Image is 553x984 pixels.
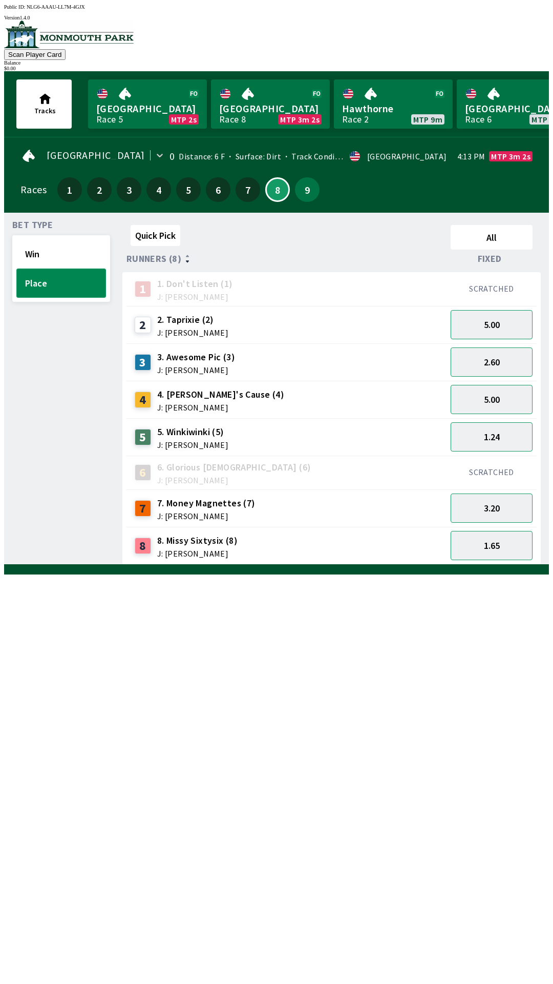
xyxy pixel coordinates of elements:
div: Race 2 [342,115,369,124]
span: NLG6-AAAU-LL7M-4GJX [27,4,85,10]
div: SCRATCHED [451,467,533,477]
button: 9 [295,177,320,202]
button: 5.00 [451,310,533,339]
span: J: [PERSON_NAME] [157,293,233,301]
span: 5 [179,186,198,193]
div: 2 [135,317,151,333]
div: Runners (8) [126,254,446,264]
div: Race 8 [219,115,246,124]
span: [GEOGRAPHIC_DATA] [219,102,322,115]
span: 4 [149,186,168,193]
span: MTP 3m 2s [280,115,320,124]
button: 5.00 [451,385,533,414]
span: Track Condition: Firm [281,151,371,161]
span: 1. Don't Listen (1) [157,277,233,291]
span: J: [PERSON_NAME] [157,512,256,520]
span: 5.00 [484,394,500,405]
div: 3 [135,354,151,371]
span: 1 [60,186,79,193]
button: 6 [206,177,230,202]
div: [GEOGRAPHIC_DATA] [367,152,447,160]
span: 6 [208,186,228,193]
span: MTP 2s [171,115,197,124]
span: J: [PERSON_NAME] [157,441,228,449]
span: 8 [269,187,286,192]
div: Version 1.4.0 [4,15,549,20]
button: 2.60 [451,347,533,377]
a: [GEOGRAPHIC_DATA]Race 5MTP 2s [88,79,207,129]
button: Quick Pick [131,225,180,246]
span: 1.65 [484,540,500,551]
img: venue logo [4,20,134,48]
button: 2 [87,177,112,202]
div: Races [20,186,47,194]
div: Fixed [446,254,537,264]
span: 4:13 PM [457,152,485,160]
div: 5 [135,429,151,445]
span: Bet Type [12,221,53,229]
span: Tracks [34,106,56,115]
span: J: [PERSON_NAME] [157,329,228,337]
button: 3 [117,177,141,202]
div: 4 [135,392,151,408]
span: Win [25,248,97,260]
span: 7. Money Magnettes (7) [157,497,256,510]
button: 8 [265,177,290,202]
span: 3. Awesome Pic (3) [157,351,235,364]
button: 5 [176,177,201,202]
span: 2 [90,186,109,193]
div: SCRATCHED [451,283,533,294]
div: Race 5 [96,115,123,124]
button: Place [16,269,106,298]
div: 7 [135,500,151,517]
span: 7 [238,186,258,193]
span: All [455,232,528,243]
span: 2.60 [484,356,500,368]
span: Distance: 6 F [179,151,225,161]
span: Runners (8) [126,255,181,263]
span: J: [PERSON_NAME] [157,403,284,412]
span: Fixed [478,255,502,263]
span: 3.20 [484,502,500,514]
div: Race 6 [465,115,492,124]
a: HawthorneRace 2MTP 9m [334,79,453,129]
div: 0 [169,152,175,160]
button: 7 [236,177,260,202]
div: 1 [135,281,151,297]
span: MTP 3m 2s [491,152,530,160]
div: 8 [135,538,151,554]
button: 4 [146,177,171,202]
span: MTP 9m [413,115,442,124]
button: 1.65 [451,531,533,560]
span: J: [PERSON_NAME] [157,476,311,484]
div: $ 0.00 [4,66,549,71]
span: [GEOGRAPHIC_DATA] [47,151,145,159]
span: 5. Winkiwinki (5) [157,425,228,439]
div: 6 [135,464,151,481]
button: 3.20 [451,494,533,523]
span: 1.24 [484,431,500,443]
button: Tracks [16,79,72,129]
button: Scan Player Card [4,49,66,60]
span: [GEOGRAPHIC_DATA] [96,102,199,115]
span: 3 [119,186,139,193]
span: J: [PERSON_NAME] [157,366,235,374]
span: Surface: Dirt [225,151,281,161]
span: 9 [297,186,317,193]
button: Win [16,239,106,269]
span: Quick Pick [135,230,176,241]
button: 1.24 [451,422,533,452]
span: 2. Taprixie (2) [157,313,228,326]
a: [GEOGRAPHIC_DATA]Race 8MTP 3m 2s [211,79,330,129]
div: Balance [4,60,549,66]
span: 6. Glorious [DEMOGRAPHIC_DATA] (6) [157,461,311,474]
button: All [451,225,533,250]
span: J: [PERSON_NAME] [157,549,238,558]
button: 1 [57,177,82,202]
span: 4. [PERSON_NAME]'s Cause (4) [157,388,284,401]
span: 8. Missy Sixtysix (8) [157,534,238,547]
span: 5.00 [484,319,500,331]
div: Public ID: [4,4,549,10]
span: Hawthorne [342,102,444,115]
